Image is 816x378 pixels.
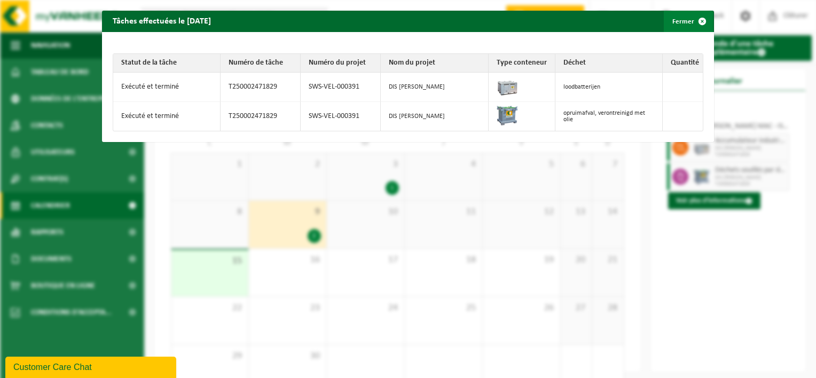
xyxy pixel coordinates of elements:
[113,54,221,73] th: Statut de la tâche
[664,11,713,32] button: Fermer
[102,11,222,31] h2: Tâches effectuées le [DATE]
[497,75,518,97] img: PB-LB-0680-HPE-GY-11
[381,54,488,73] th: Nom du projet
[489,54,555,73] th: Type conteneur
[381,73,488,102] td: DIS [PERSON_NAME]
[663,54,703,73] th: Quantité
[221,102,301,131] td: T250002471829
[221,54,301,73] th: Numéro de tâche
[381,102,488,131] td: DIS [PERSON_NAME]
[555,54,663,73] th: Déchet
[301,73,381,102] td: SWS-VEL-000391
[113,102,221,131] td: Exécuté et terminé
[555,102,663,131] td: opruimafval, verontreinigd met olie
[555,73,663,102] td: loodbatterijen
[301,102,381,131] td: SWS-VEL-000391
[113,73,221,102] td: Exécuté et terminé
[301,54,381,73] th: Numéro du projet
[5,355,178,378] iframe: chat widget
[221,73,301,102] td: T250002471829
[497,105,518,126] img: PB-AP-0800-MET-02-01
